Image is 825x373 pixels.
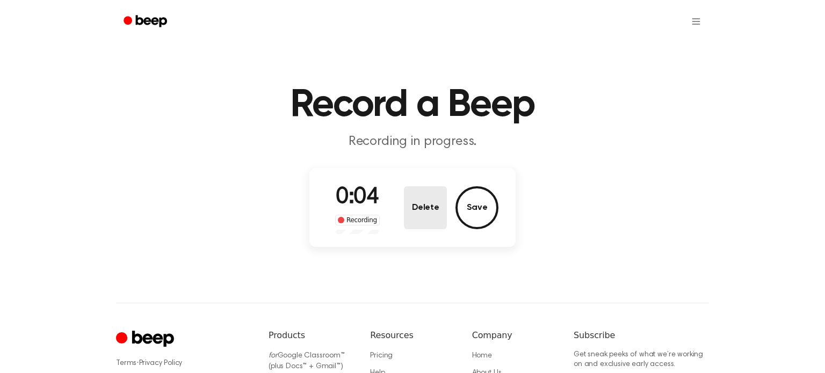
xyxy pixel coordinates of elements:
[472,352,492,360] a: Home
[404,186,447,229] button: Delete Audio Record
[683,9,709,34] button: Open menu
[370,329,454,342] h6: Resources
[139,360,183,367] a: Privacy Policy
[269,329,353,342] h6: Products
[455,186,498,229] button: Save Audio Record
[116,329,177,350] a: Cruip
[269,352,345,370] a: forGoogle Classroom™ (plus Docs™ + Gmail™)
[116,358,251,369] div: ·
[335,215,380,225] div: Recording
[574,329,709,342] h6: Subscribe
[116,11,177,32] a: Beep
[116,360,136,367] a: Terms
[472,329,556,342] h6: Company
[370,352,393,360] a: Pricing
[336,186,379,209] span: 0:04
[206,133,619,151] p: Recording in progress.
[574,350,709,369] p: Get sneak peeks of what we’re working on and exclusive early access.
[269,352,278,360] i: for
[137,86,687,125] h1: Record a Beep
